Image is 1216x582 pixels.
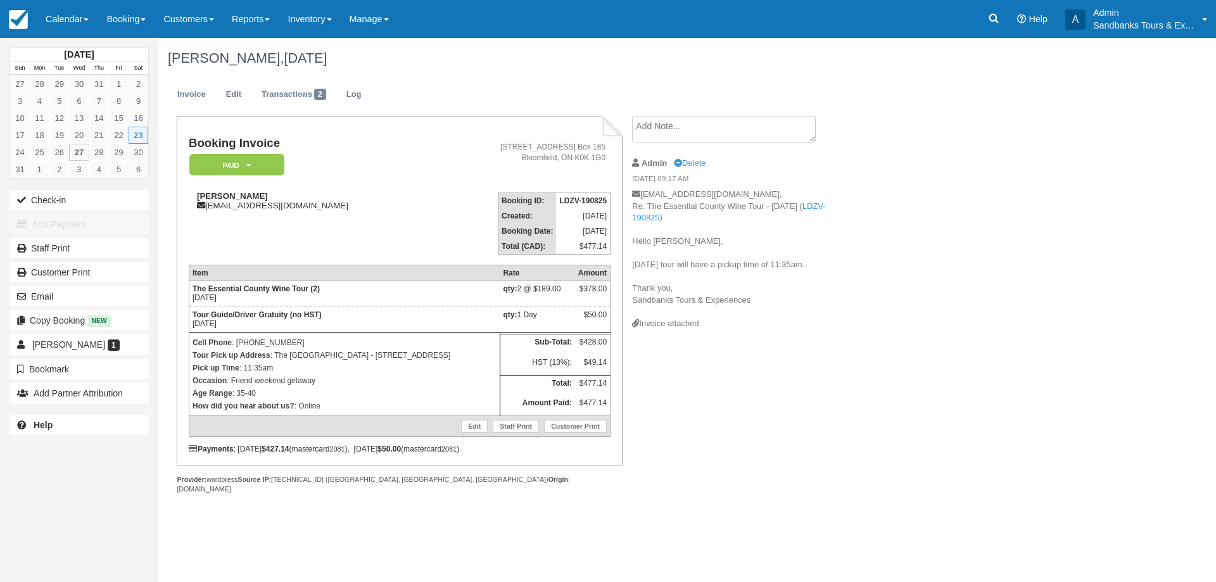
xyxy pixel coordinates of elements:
[500,281,574,307] td: 2 @ $189.00
[129,161,148,178] a: 6
[10,92,30,110] a: 3
[129,144,148,161] a: 30
[493,420,539,433] a: Staff Print
[556,224,610,239] td: [DATE]
[189,154,284,176] em: Paid
[10,127,30,144] a: 17
[49,75,69,92] a: 29
[189,153,280,177] a: Paid
[193,400,497,412] p: : Online
[89,92,109,110] a: 7
[193,351,270,360] strong: Tour Pick up Address
[1093,6,1194,19] p: Admin
[64,49,94,60] strong: [DATE]
[632,174,845,187] em: [DATE] 09:17 AM
[262,445,289,453] strong: $427.14
[193,310,322,319] strong: Tour Guide/Driver Gratuity (no HST)
[500,334,574,354] th: Sub-Total:
[129,92,148,110] a: 9
[30,144,49,161] a: 25
[556,239,610,255] td: $477.14
[193,402,294,410] strong: How did you hear about us?
[575,334,611,354] td: $428.00
[9,238,149,258] a: Staff Print
[284,50,327,66] span: [DATE]
[461,420,488,433] a: Edit
[109,110,129,127] a: 15
[30,61,49,75] th: Mon
[189,307,500,333] td: [DATE]
[632,189,845,318] p: [EMAIL_ADDRESS][DOMAIN_NAME], Re: The Essential County Wine Tour - [DATE] ( ) Hello [PERSON_NAME]...
[1017,15,1026,23] i: Help
[193,376,227,385] strong: Occasion
[193,349,497,362] p: : The [GEOGRAPHIC_DATA] - [STREET_ADDRESS]
[1029,14,1048,24] span: Help
[32,339,105,350] span: [PERSON_NAME]
[498,193,557,209] th: Booking ID:
[189,281,500,307] td: [DATE]
[193,387,497,400] p: : 35-40
[109,161,129,178] a: 5
[30,92,49,110] a: 4
[575,375,611,395] td: $477.14
[9,415,149,435] a: Help
[109,92,129,110] a: 8
[500,355,574,375] td: HST (13%):
[500,395,574,415] th: Amount Paid:
[9,334,149,355] a: [PERSON_NAME] 1
[9,190,149,210] button: Check-in
[89,110,109,127] a: 14
[193,338,232,347] strong: Cell Phone
[193,362,497,374] p: : 11:35am
[109,144,129,161] a: 29
[89,75,109,92] a: 31
[89,127,109,144] a: 21
[87,315,111,326] span: New
[129,61,148,75] th: Sat
[69,61,89,75] th: Wed
[578,310,607,329] div: $50.00
[9,286,149,307] button: Email
[500,375,574,395] th: Total:
[503,284,517,293] strong: qty
[9,359,149,379] button: Bookmark
[168,51,1061,66] h1: [PERSON_NAME],
[49,61,69,75] th: Tue
[193,389,232,398] strong: Age Range
[177,476,206,483] strong: Provider:
[498,224,557,239] th: Booking Date:
[337,82,371,107] a: Log
[30,75,49,92] a: 28
[237,476,271,483] strong: Source IP:
[129,110,148,127] a: 16
[197,191,268,201] strong: [PERSON_NAME]
[129,75,148,92] a: 2
[69,127,89,144] a: 20
[498,208,557,224] th: Created:
[439,142,605,163] address: [STREET_ADDRESS] Box 185 Bloomfield, ON K0K 1G0
[559,196,607,205] strong: LDZV-190825
[575,265,611,281] th: Amount
[1093,19,1194,32] p: Sandbanks Tours & Experiences
[193,364,239,372] strong: Pick up Time
[10,75,30,92] a: 27
[89,161,109,178] a: 4
[498,239,557,255] th: Total (CAD):
[556,208,610,224] td: [DATE]
[49,110,69,127] a: 12
[89,61,109,75] th: Thu
[108,339,120,351] span: 1
[30,161,49,178] a: 1
[30,110,49,127] a: 11
[578,284,607,303] div: $378.00
[189,445,234,453] strong: Payments
[49,161,69,178] a: 2
[109,127,129,144] a: 22
[252,82,336,107] a: Transactions2
[49,144,69,161] a: 26
[500,265,574,281] th: Rate
[441,445,457,453] small: 2081
[9,214,149,234] button: Add Payment
[69,161,89,178] a: 3
[500,307,574,333] td: 1 Day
